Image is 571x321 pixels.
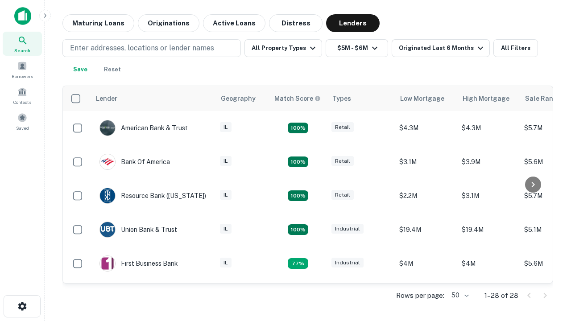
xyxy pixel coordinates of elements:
[457,213,520,247] td: $19.4M
[3,109,42,133] a: Saved
[331,190,354,200] div: Retail
[98,61,127,78] button: Reset
[526,221,571,264] iframe: Chat Widget
[16,124,29,132] span: Saved
[288,258,308,269] div: Matching Properties: 3, hasApolloMatch: undefined
[269,86,327,111] th: Capitalize uses an advanced AI algorithm to match your search with the best lender. The match sco...
[463,93,509,104] div: High Mortgage
[457,280,520,314] td: $4.2M
[395,111,457,145] td: $4.3M
[14,7,31,25] img: capitalize-icon.png
[138,14,199,32] button: Originations
[13,99,31,106] span: Contacts
[400,93,444,104] div: Low Mortgage
[457,86,520,111] th: High Mortgage
[91,86,215,111] th: Lender
[457,179,520,213] td: $3.1M
[395,280,457,314] td: $3.9M
[395,86,457,111] th: Low Mortgage
[100,256,115,271] img: picture
[327,86,395,111] th: Types
[220,122,232,132] div: IL
[274,94,321,103] div: Capitalize uses an advanced AI algorithm to match your search with the best lender. The match sco...
[274,94,319,103] h6: Match Score
[484,290,518,301] p: 1–28 of 28
[288,190,308,201] div: Matching Properties: 4, hasApolloMatch: undefined
[395,247,457,280] td: $4M
[395,145,457,179] td: $3.1M
[457,111,520,145] td: $4.3M
[203,14,265,32] button: Active Loans
[288,224,308,235] div: Matching Properties: 4, hasApolloMatch: undefined
[3,58,42,82] a: Borrowers
[99,154,170,170] div: Bank Of America
[493,39,538,57] button: All Filters
[12,73,33,80] span: Borrowers
[326,39,388,57] button: $5M - $6M
[288,156,308,167] div: Matching Properties: 4, hasApolloMatch: undefined
[332,93,351,104] div: Types
[220,156,232,166] div: IL
[326,14,380,32] button: Lenders
[331,122,354,132] div: Retail
[215,86,269,111] th: Geography
[62,14,134,32] button: Maturing Loans
[457,145,520,179] td: $3.9M
[99,222,177,238] div: Union Bank & Trust
[220,224,232,234] div: IL
[392,39,490,57] button: Originated Last 6 Months
[99,120,188,136] div: American Bank & Trust
[100,222,115,237] img: picture
[396,290,444,301] p: Rows per page:
[96,93,117,104] div: Lender
[244,39,322,57] button: All Property Types
[220,258,232,268] div: IL
[220,190,232,200] div: IL
[100,154,115,169] img: picture
[99,188,206,204] div: Resource Bank ([US_STATE])
[395,213,457,247] td: $19.4M
[331,224,364,234] div: Industrial
[66,61,95,78] button: Save your search to get updates of matches that match your search criteria.
[100,188,115,203] img: picture
[395,179,457,213] td: $2.2M
[331,156,354,166] div: Retail
[331,258,364,268] div: Industrial
[62,39,241,57] button: Enter addresses, locations or lender names
[99,255,178,272] div: First Business Bank
[100,120,115,136] img: picture
[448,289,470,302] div: 50
[457,247,520,280] td: $4M
[288,123,308,133] div: Matching Properties: 7, hasApolloMatch: undefined
[14,47,30,54] span: Search
[70,43,214,53] p: Enter addresses, locations or lender names
[3,32,42,56] a: Search
[269,14,323,32] button: Distress
[3,83,42,107] a: Contacts
[221,93,256,104] div: Geography
[399,43,486,53] div: Originated Last 6 Months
